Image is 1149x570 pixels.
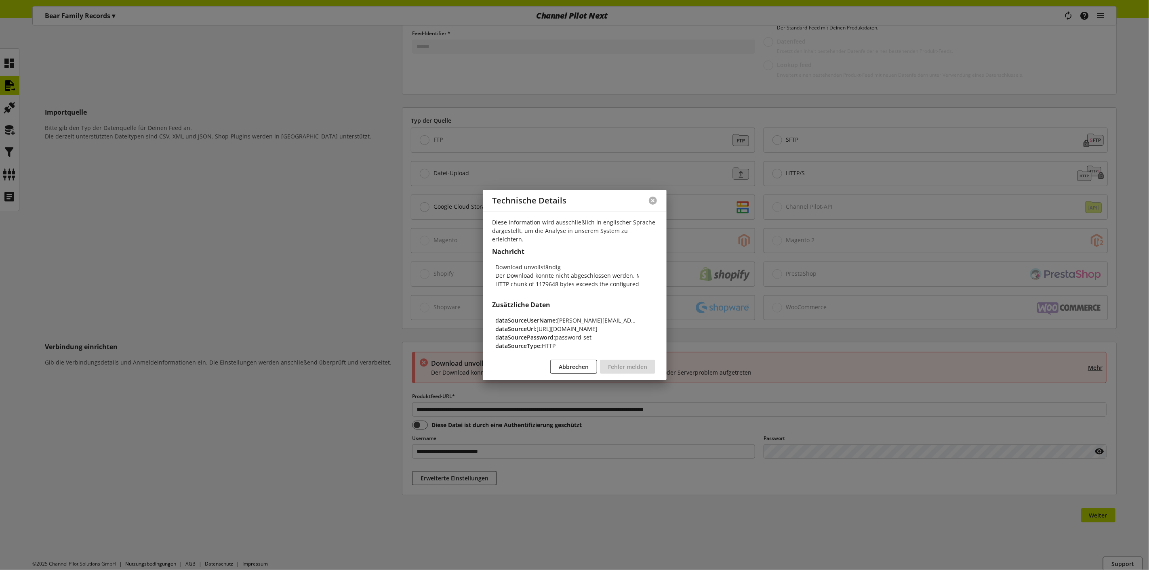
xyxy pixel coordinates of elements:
button: Fehler melden [600,360,655,374]
span: Fehler melden [608,363,647,371]
span: dataSourceUserName: [496,316,558,324]
span: dataSourceType: [496,342,542,350]
h2: Technische Details [492,196,567,205]
span: HTTP [542,342,556,350]
span: dataSourceUrl: [496,325,537,333]
div: dataSourceUserName:michael.ohlhoff@bear-family.de [496,316,639,325]
p: Download unvollständig [496,263,639,271]
span: password-set [556,333,592,341]
span: [URL][DOMAIN_NAME] [537,325,598,333]
span: dataSourcePassword: [496,333,556,341]
p: HTTP chunk of 1179648 bytes exceeds the configured limit of 1048576 bytes [496,280,639,288]
p: Der Download konnte nicht abgeschlossen werden. Möglicherweise ist ein Netzwerk- oder Serverprobl... [496,271,639,280]
div: dataSourceUrl:https://www.bear-family.de/backend/export/index/channelPilot.csv?feedID=58&hash=d0a... [496,325,639,333]
div: dataSourcePassword:password-set [496,333,639,342]
p: Diese Information wird ausschließlich in englischer Sprache dargestellt, um die Analyse in unsere... [492,218,657,243]
div: HTTP chunk of 1179648 bytes exceeds the configured limit of 1048576 bytes [496,263,639,288]
button: Abbrechen [550,360,597,374]
span: Abbrechen [559,363,589,371]
div: dataSourceType:HTTP [496,342,639,350]
h2: Nachricht [492,247,657,256]
span: [PERSON_NAME][EMAIL_ADDRESS][DOMAIN_NAME] [558,316,697,324]
h2: Zusätzliche Daten [492,300,657,310]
